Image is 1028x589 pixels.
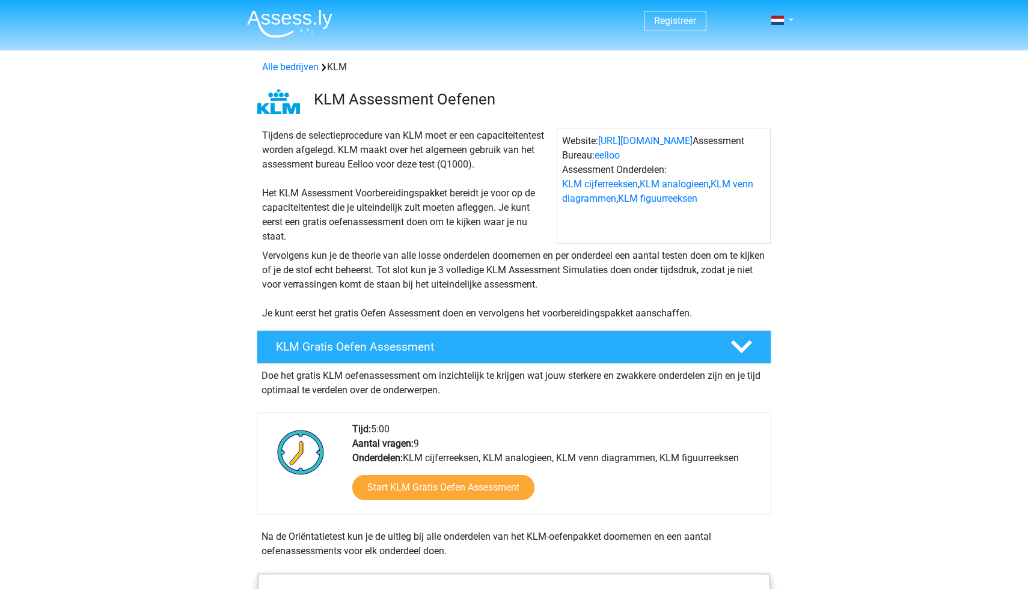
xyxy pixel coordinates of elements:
img: Klok [271,422,331,482]
div: Tijdens de selectieprocedure van KLM moet er een capaciteitentest worden afgelegd. KLM maakt over... [257,128,557,244]
a: eelloo [595,150,620,161]
div: KLM [257,60,771,74]
a: KLM figuurreeksen [618,193,697,204]
a: KLM Gratis Oefen Assessment [252,330,776,364]
div: Doe het gratis KLM oefenassessment om inzichtelijk te krijgen wat jouw sterkere en zwakkere onder... [257,364,771,397]
h4: KLM Gratis Oefen Assessment [276,340,711,354]
b: Tijd: [352,423,371,435]
h3: KLM Assessment Oefenen [314,90,762,109]
b: Aantal vragen: [352,438,414,449]
b: Onderdelen: [352,452,403,464]
a: [URL][DOMAIN_NAME] [598,135,693,146]
a: KLM analogieen [640,178,709,190]
a: Start KLM Gratis Oefen Assessment [352,475,534,500]
img: Assessly [247,10,332,38]
a: KLM venn diagrammen [562,178,753,204]
div: 5:00 9 KLM cijferreeksen, KLM analogieen, KLM venn diagrammen, KLM figuurreeksen [343,422,770,515]
a: Alle bedrijven [262,61,319,73]
div: Website: Assessment Bureau: Assessment Onderdelen: , , , [557,128,771,244]
div: Vervolgens kun je de theorie van alle losse onderdelen doornemen en per onderdeel een aantal test... [257,249,771,321]
a: Registreer [654,15,696,26]
a: KLM cijferreeksen [562,178,638,190]
div: Na de Oriëntatietest kun je de uitleg bij alle onderdelen van het KLM-oefenpakket doornemen en ee... [257,530,771,558]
